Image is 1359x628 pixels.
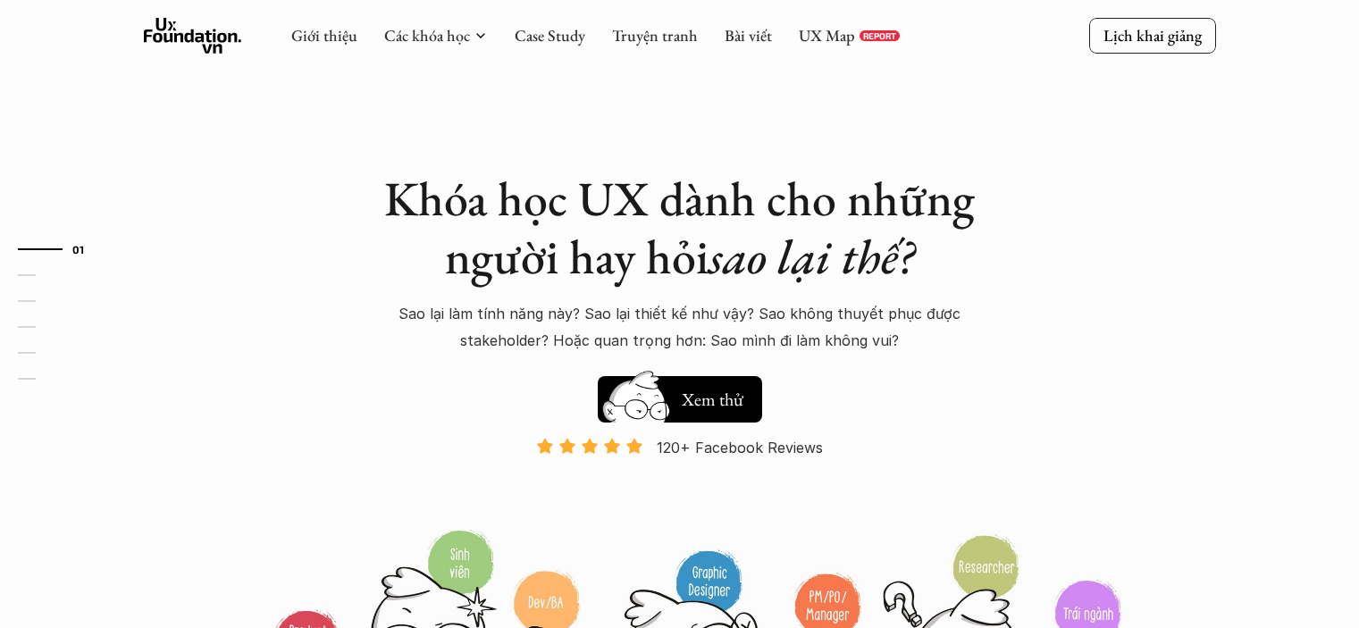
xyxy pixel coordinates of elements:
[799,25,855,46] a: UX Map
[682,387,748,412] h5: Xem thử
[367,170,993,286] h1: Khóa học UX dành cho những người hay hỏi
[291,25,357,46] a: Giới thiệu
[367,300,993,355] p: Sao lại làm tính năng này? Sao lại thiết kế như vậy? Sao không thuyết phục được stakeholder? Hoặc...
[863,30,896,41] p: REPORT
[18,239,103,260] a: 01
[72,243,85,255] strong: 01
[709,225,914,288] em: sao lại thế?
[1103,25,1202,46] p: Lịch khai giảng
[725,25,772,46] a: Bài viết
[860,30,900,41] a: REPORT
[384,25,470,46] a: Các khóa học
[521,437,839,527] a: 120+ Facebook Reviews
[612,25,698,46] a: Truyện tranh
[598,367,762,423] a: Xem thử
[1089,18,1216,53] a: Lịch khai giảng
[657,434,823,461] p: 120+ Facebook Reviews
[515,25,585,46] a: Case Study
